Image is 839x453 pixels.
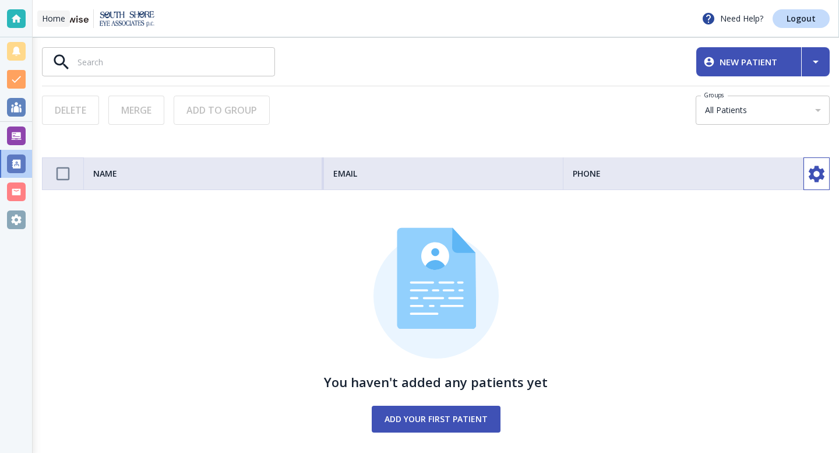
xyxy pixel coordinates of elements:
img: South Shore Eye Associates [98,9,156,28]
button: New Patient [696,47,801,76]
div: All Patients [700,100,830,121]
div: Email [333,167,554,181]
p: Need Help? [701,12,763,26]
input: Search [77,52,275,72]
h4: Logout [787,15,816,23]
a: Logout [773,9,830,28]
button: Add your first patient [372,406,500,433]
img: emptyCustomers [373,227,499,359]
div: Phone [573,167,794,181]
span: Add your first patient [385,413,488,425]
span: New Patient [706,56,792,68]
p: Home [42,13,65,24]
div: Name [93,167,312,181]
h1: You haven't added any patients yet [324,373,548,392]
div: New PatientDeleteMergeAdd To GroupGroupsAll Patients NameEmailPhoneemptyCustomersYou haven't adde... [33,37,839,453]
p: All Patients [705,104,811,116]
